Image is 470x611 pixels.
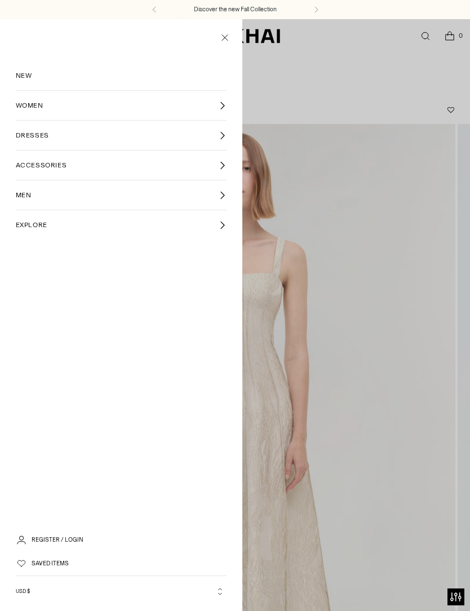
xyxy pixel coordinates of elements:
[16,61,227,90] a: NEW
[16,150,227,180] a: ACCESSORIES
[16,130,49,140] span: DRESSES
[213,25,236,48] button: Close menu modal
[32,528,83,552] a: Register / Login
[16,121,227,150] a: DRESSES
[16,70,32,81] span: NEW
[16,210,227,240] a: EXPLORE
[16,91,227,120] a: WOMEN
[32,552,243,575] a: Saved Items
[16,587,30,595] span: USD $
[16,180,227,210] a: MEN
[16,220,47,230] span: EXPLORE
[16,100,43,110] span: WOMEN
[16,190,32,200] span: MEN
[16,581,227,602] a: USD $
[16,160,67,170] span: ACCESSORIES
